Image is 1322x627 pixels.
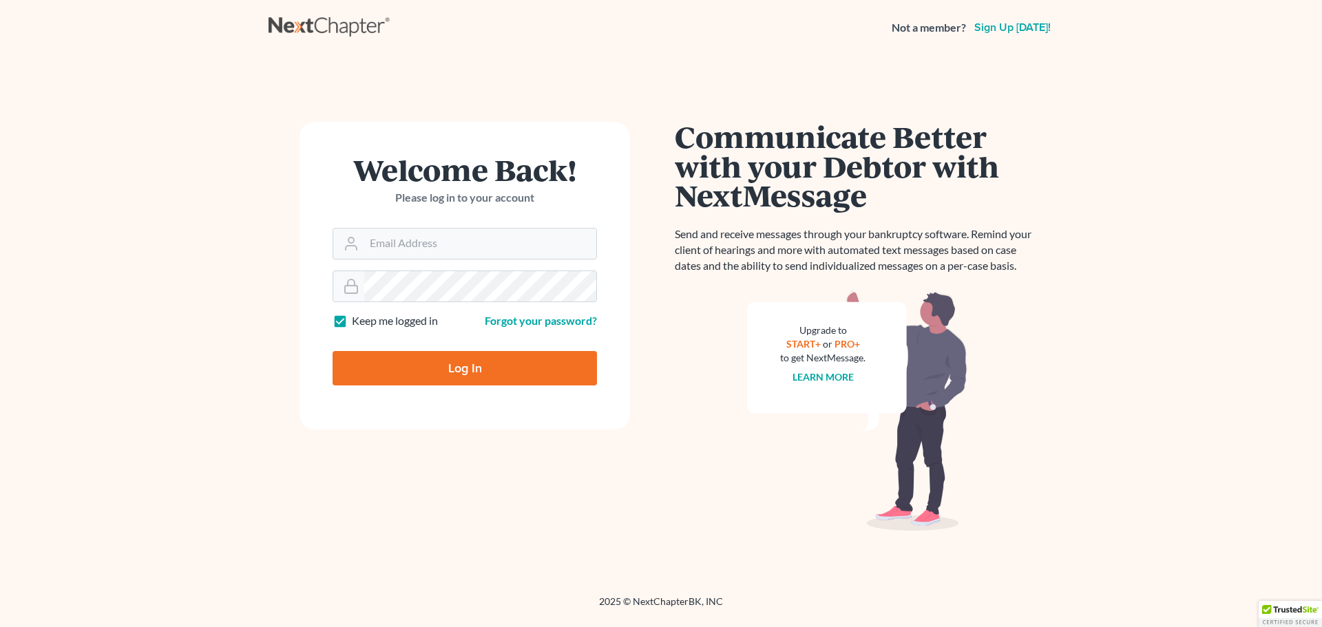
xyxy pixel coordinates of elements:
[835,338,860,350] a: PRO+
[747,290,967,531] img: nextmessage_bg-59042aed3d76b12b5cd301f8e5b87938c9018125f34e5fa2b7a6b67550977c72.svg
[352,313,438,329] label: Keep me logged in
[269,595,1053,619] div: 2025 © NextChapterBK, INC
[780,323,865,337] div: Upgrade to
[823,338,832,350] span: or
[675,226,1040,274] p: Send and receive messages through your bankruptcy software. Remind your client of hearings and mo...
[364,229,596,259] input: Email Address
[1259,601,1322,627] div: TrustedSite Certified
[786,338,821,350] a: START+
[972,22,1053,33] a: Sign up [DATE]!
[780,351,865,365] div: to get NextMessage.
[333,351,597,385] input: Log In
[333,190,597,206] p: Please log in to your account
[675,122,1040,210] h1: Communicate Better with your Debtor with NextMessage
[333,155,597,184] h1: Welcome Back!
[892,20,966,36] strong: Not a member?
[793,371,854,383] a: Learn more
[485,314,597,327] a: Forgot your password?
